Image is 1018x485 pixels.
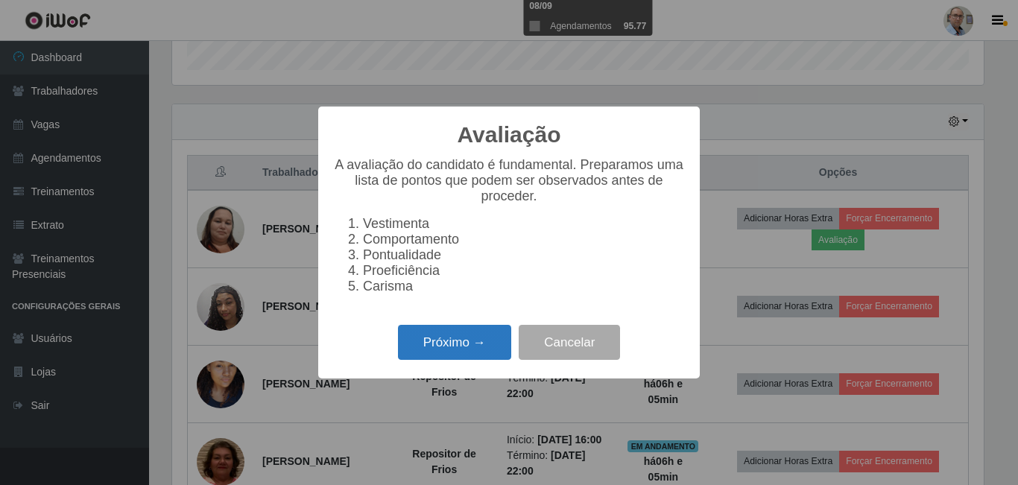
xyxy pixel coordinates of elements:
li: Carisma [363,279,685,294]
h2: Avaliação [458,121,561,148]
li: Proeficiência [363,263,685,279]
li: Vestimenta [363,216,685,232]
button: Cancelar [519,325,620,360]
button: Próximo → [398,325,511,360]
li: Comportamento [363,232,685,247]
p: A avaliação do candidato é fundamental. Preparamos uma lista de pontos que podem ser observados a... [333,157,685,204]
li: Pontualidade [363,247,685,263]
